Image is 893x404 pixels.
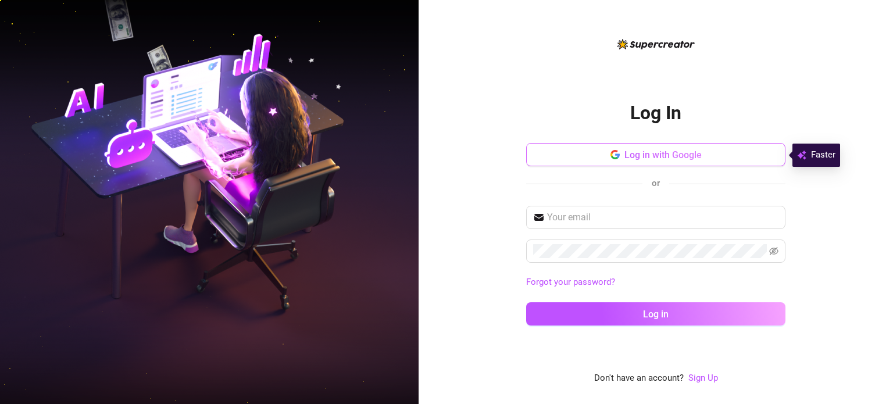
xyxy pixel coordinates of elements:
[688,371,718,385] a: Sign Up
[526,277,615,287] a: Forgot your password?
[811,148,835,162] span: Faster
[526,302,785,326] button: Log in
[630,101,681,125] h2: Log In
[797,148,806,162] img: svg%3e
[652,178,660,188] span: or
[526,276,785,289] a: Forgot your password?
[769,246,778,256] span: eye-invisible
[617,39,695,49] img: logo-BBDzfeDw.svg
[643,309,669,320] span: Log in
[688,373,718,383] a: Sign Up
[624,149,702,160] span: Log in with Google
[526,143,785,166] button: Log in with Google
[594,371,684,385] span: Don't have an account?
[547,210,778,224] input: Your email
